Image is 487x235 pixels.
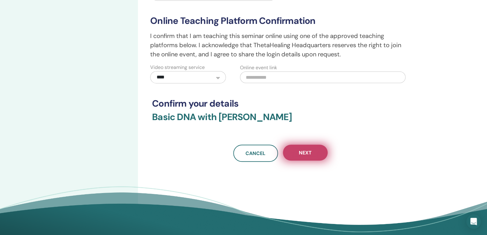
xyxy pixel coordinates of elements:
label: Video streaming service [150,64,205,71]
button: Next [283,145,328,161]
label: Online event link [240,64,277,71]
h3: Basic DNA with [PERSON_NAME] [152,112,409,130]
span: Next [299,150,312,156]
h3: Confirm your details [152,98,409,109]
a: Cancel [233,145,278,162]
span: Cancel [245,150,265,157]
div: Open Intercom Messenger [466,214,481,229]
h3: Online Teaching Platform Confirmation [150,15,410,26]
p: I confirm that I am teaching this seminar online using one of the approved teaching platforms bel... [150,31,410,59]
